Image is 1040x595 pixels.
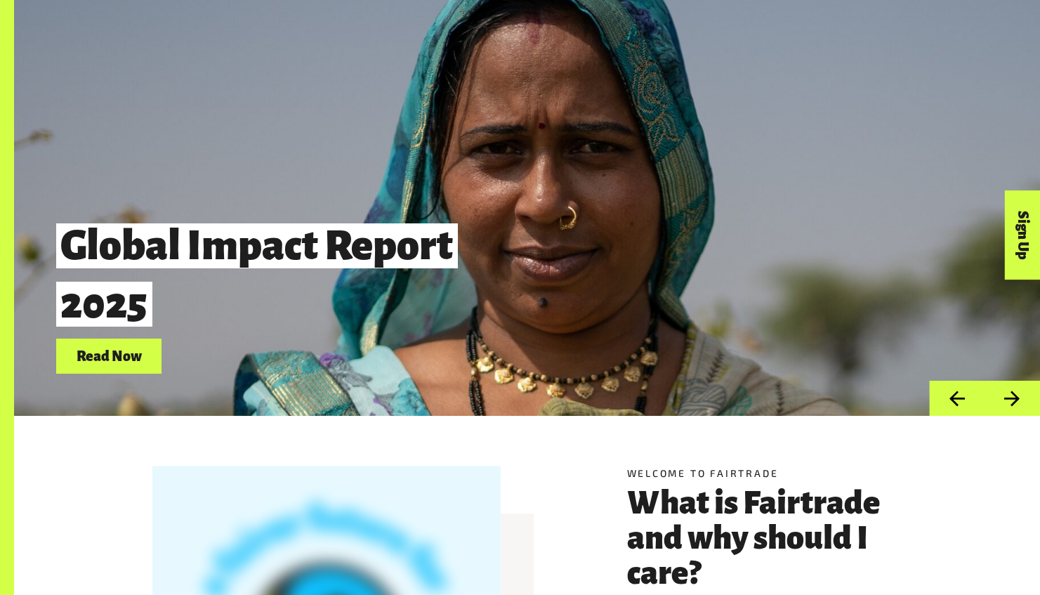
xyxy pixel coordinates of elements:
[56,339,162,374] a: Read Now
[985,381,1040,417] button: Next
[56,223,458,327] span: Global Impact Report 2025
[627,466,902,480] h5: Welcome to Fairtrade
[929,381,985,417] button: Previous
[627,485,902,591] h3: What is Fairtrade and why should I care?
